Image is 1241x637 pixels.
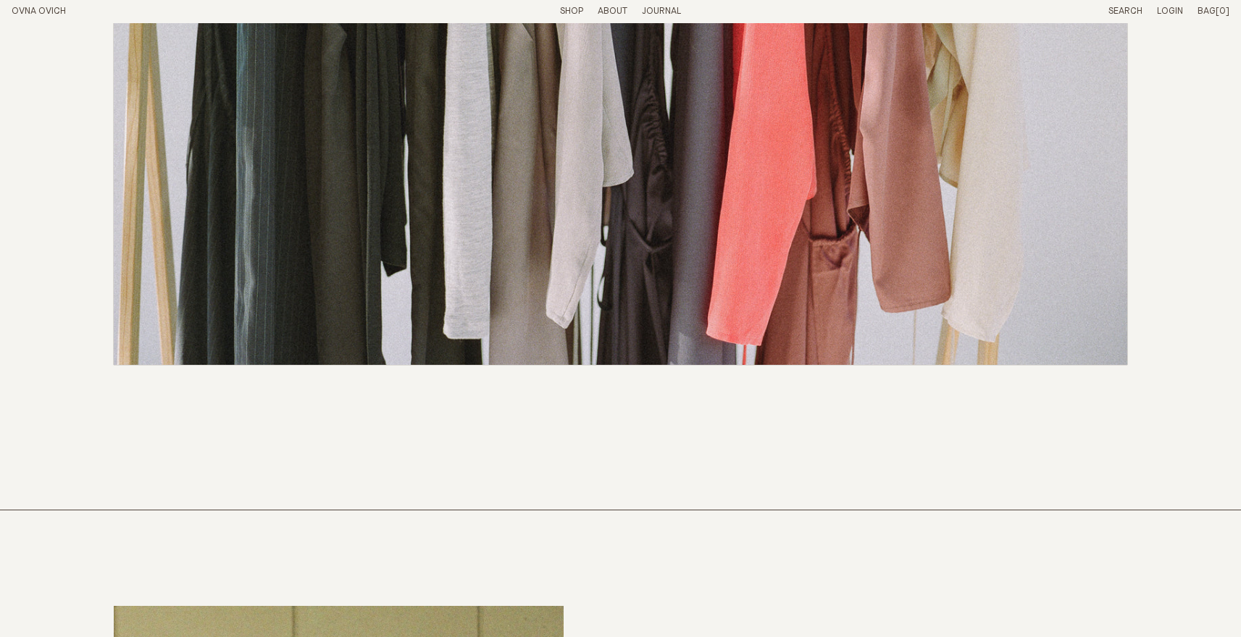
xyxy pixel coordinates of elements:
[560,7,583,16] a: Shop
[1108,7,1142,16] a: Search
[598,6,627,18] summary: About
[1157,7,1183,16] a: Login
[1216,7,1229,16] span: [0]
[12,7,66,16] a: Home
[1198,7,1216,16] span: Bag
[642,7,681,16] a: Journal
